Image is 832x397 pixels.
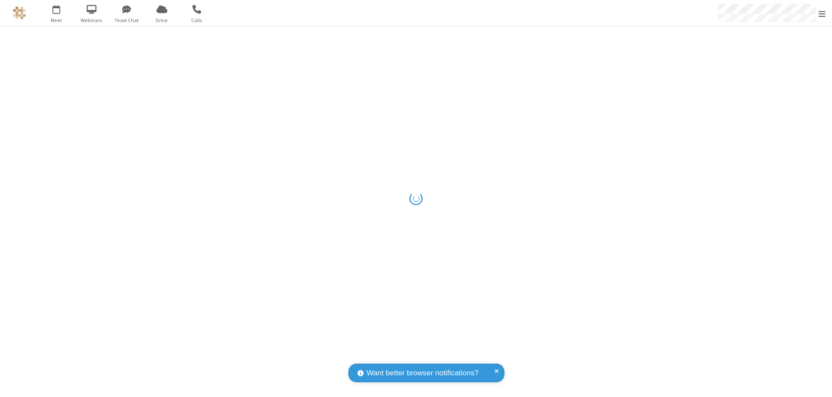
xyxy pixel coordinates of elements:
[75,16,108,24] span: Webinars
[40,16,73,24] span: Meet
[367,368,478,379] span: Want better browser notifications?
[13,7,26,20] img: QA Selenium DO NOT DELETE OR CHANGE
[146,16,178,24] span: Drive
[110,16,143,24] span: Team Chat
[181,16,213,24] span: Calls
